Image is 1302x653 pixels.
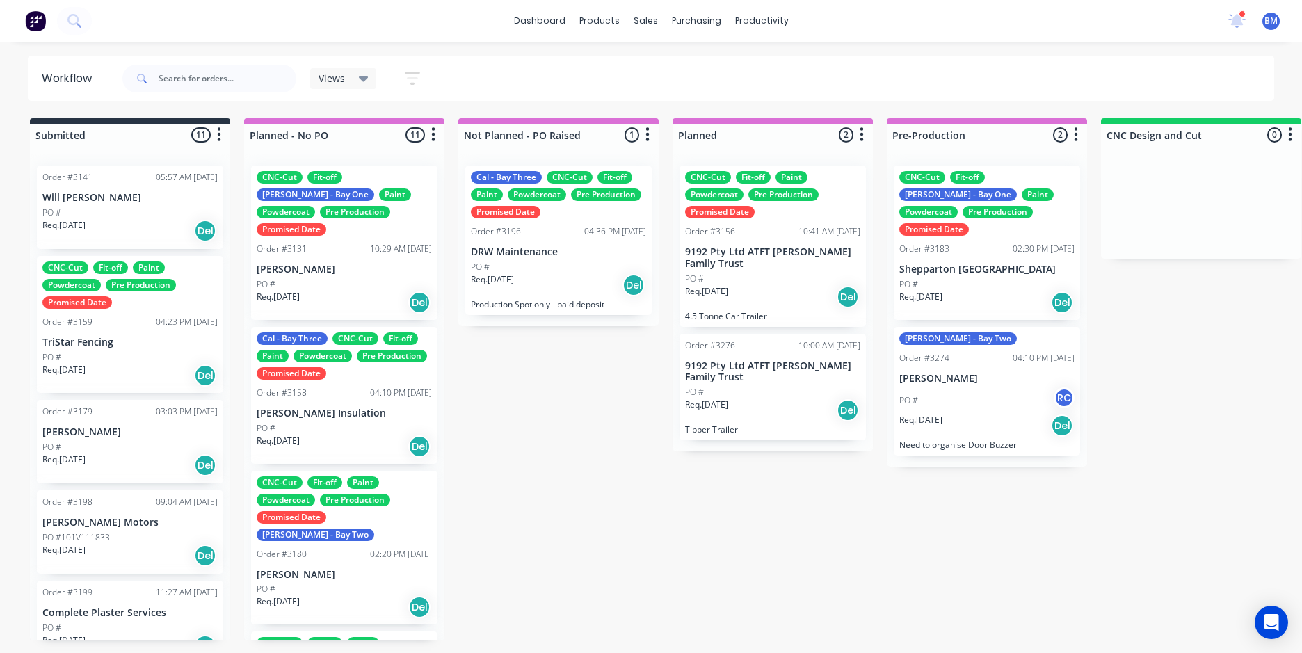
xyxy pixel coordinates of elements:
[257,171,303,184] div: CNC-Cut
[257,511,326,524] div: Promised Date
[257,387,307,399] div: Order #3158
[572,10,627,31] div: products
[307,476,342,489] div: Fit-off
[571,188,641,201] div: Pre Production
[1255,606,1288,639] div: Open Intercom Messenger
[685,398,728,411] p: Req. [DATE]
[257,223,326,236] div: Promised Date
[194,220,216,242] div: Del
[899,223,969,236] div: Promised Date
[597,171,632,184] div: Fit-off
[42,586,93,599] div: Order #3199
[471,188,503,201] div: Paint
[894,327,1080,456] div: [PERSON_NAME] - Bay TwoOrder #327404:10 PM [DATE][PERSON_NAME]PO #RCReq.[DATE]DelNeed to organise...
[685,246,860,270] p: 9192 Pty Ltd ATFT [PERSON_NAME] Family Trust
[42,426,218,438] p: [PERSON_NAME]
[775,171,807,184] div: Paint
[748,188,819,201] div: Pre Production
[332,332,378,345] div: CNC-Cut
[685,339,735,352] div: Order #3276
[685,386,704,398] p: PO #
[319,71,345,86] span: Views
[899,352,949,364] div: Order #3274
[257,435,300,447] p: Req. [DATE]
[408,596,431,618] div: Del
[408,291,431,314] div: Del
[42,441,61,453] p: PO #
[42,70,99,87] div: Workflow
[37,490,223,574] div: Order #319809:04 AM [DATE][PERSON_NAME] MotorsPO #101V111833Req.[DATE]Del
[159,65,296,92] input: Search for orders...
[257,264,432,275] p: [PERSON_NAME]
[42,453,86,466] p: Req. [DATE]
[257,595,300,608] p: Req. [DATE]
[42,337,218,348] p: TriStar Fencing
[42,296,112,309] div: Promised Date
[37,400,223,483] div: Order #317903:03 PM [DATE][PERSON_NAME]PO #Req.[DATE]Del
[899,243,949,255] div: Order #3183
[471,261,490,273] p: PO #
[257,367,326,380] div: Promised Date
[133,261,165,274] div: Paint
[257,494,315,506] div: Powdercoat
[42,544,86,556] p: Req. [DATE]
[307,637,342,650] div: Fit-off
[1013,352,1075,364] div: 04:10 PM [DATE]
[251,327,437,464] div: Cal - Bay ThreeCNC-CutFit-offPaintPowdercoatPre ProductionPromised DateOrder #315804:10 PM [DATE]...
[42,622,61,634] p: PO #
[685,188,744,201] div: Powdercoat
[685,360,860,384] p: 9192 Pty Ltd ATFT [PERSON_NAME] Family Trust
[680,334,866,441] div: Order #327610:00 AM [DATE]9192 Pty Ltd ATFT [PERSON_NAME] Family TrustPO #Req.[DATE]DelTipper Tra...
[685,206,755,218] div: Promised Date
[257,188,374,201] div: [PERSON_NAME] - Bay One
[42,405,93,418] div: Order #3179
[899,188,1017,201] div: [PERSON_NAME] - Bay One
[837,286,859,308] div: Del
[685,273,704,285] p: PO #
[798,225,860,238] div: 10:41 AM [DATE]
[257,548,307,561] div: Order #3180
[156,171,218,184] div: 05:57 AM [DATE]
[25,10,46,31] img: Factory
[963,206,1033,218] div: Pre Production
[42,279,101,291] div: Powdercoat
[320,206,390,218] div: Pre Production
[507,10,572,31] a: dashboard
[471,225,521,238] div: Order #3196
[584,225,646,238] div: 04:36 PM [DATE]
[627,10,665,31] div: sales
[1051,291,1073,314] div: Del
[465,166,652,315] div: Cal - Bay ThreeCNC-CutFit-offPaintPowdercoatPre ProductionPromised DateOrder #319604:36 PM [DATE]...
[42,207,61,219] p: PO #
[257,206,315,218] div: Powdercoat
[736,171,771,184] div: Fit-off
[471,299,646,309] p: Production Spot only - paid deposit
[42,261,88,274] div: CNC-Cut
[42,634,86,647] p: Req. [DATE]
[1051,414,1073,437] div: Del
[257,569,432,581] p: [PERSON_NAME]
[257,637,303,650] div: CNC-Cut
[257,422,275,435] p: PO #
[899,414,942,426] p: Req. [DATE]
[257,476,303,489] div: CNC-Cut
[471,273,514,286] p: Req. [DATE]
[156,405,218,418] div: 03:03 PM [DATE]
[156,496,218,508] div: 09:04 AM [DATE]
[251,471,437,625] div: CNC-CutFit-offPaintPowdercoatPre ProductionPromised Date[PERSON_NAME] - Bay TwoOrder #318002:20 P...
[42,171,93,184] div: Order #3141
[1022,188,1054,201] div: Paint
[899,373,1075,385] p: [PERSON_NAME]
[42,192,218,204] p: Will [PERSON_NAME]
[251,166,437,320] div: CNC-CutFit-off[PERSON_NAME] - Bay OnePaintPowdercoatPre ProductionPromised DateOrder #313110:29 A...
[547,171,593,184] div: CNC-Cut
[622,274,645,296] div: Del
[899,171,945,184] div: CNC-Cut
[294,350,352,362] div: Powdercoat
[257,278,275,291] p: PO #
[899,291,942,303] p: Req. [DATE]
[685,225,735,238] div: Order #3156
[93,261,128,274] div: Fit-off
[899,264,1075,275] p: Shepparton [GEOGRAPHIC_DATA]
[685,424,860,435] p: Tipper Trailer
